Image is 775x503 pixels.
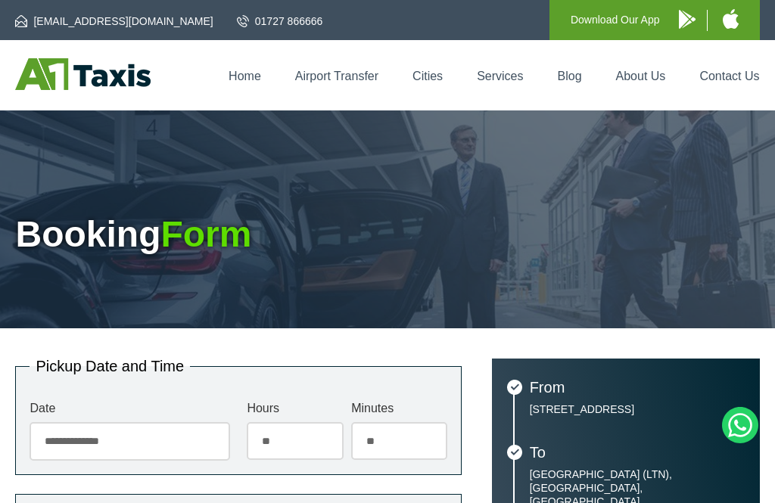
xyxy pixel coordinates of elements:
[723,9,739,29] img: A1 Taxis iPhone App
[295,70,378,82] a: Airport Transfer
[30,359,190,374] legend: Pickup Date and Time
[530,445,745,460] h3: To
[30,402,230,415] label: Date
[616,70,666,82] a: About Us
[571,11,660,29] p: Download Our App
[247,402,343,415] label: Hours
[558,70,582,82] a: Blog
[699,70,759,82] a: Contact Us
[351,402,447,415] label: Minutes
[237,14,323,29] a: 01727 866666
[15,216,759,253] h1: Booking
[412,70,443,82] a: Cities
[15,58,151,90] img: A1 Taxis St Albans LTD
[477,70,523,82] a: Services
[229,70,261,82] a: Home
[530,380,745,395] h3: From
[679,10,696,29] img: A1 Taxis Android App
[530,402,745,416] p: [STREET_ADDRESS]
[160,214,251,254] span: Form
[15,14,213,29] a: [EMAIL_ADDRESS][DOMAIN_NAME]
